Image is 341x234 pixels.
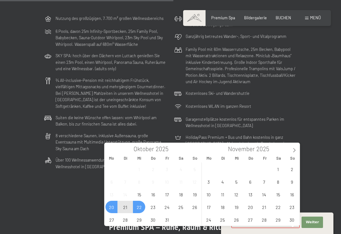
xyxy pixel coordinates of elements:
[258,201,270,213] span: November 21, 2025
[216,213,229,226] span: November 25, 2025
[230,175,242,188] span: November 5, 2025
[160,156,174,160] span: Fr
[56,28,167,47] p: 6 Pools, davon 25m Infinity-Sportbecken, 25m Family Pool, Babybecken, Sauna-Outdoor Whirlpool, 23...
[186,134,297,153] p: HolidayPass Premium + Bus und Bahn kostenlos in ganz [GEOGRAPHIC_DATA] + Mai und Juni gratis Berg...
[154,145,175,152] input: Year
[105,188,118,200] span: Oktober 13, 2025
[228,146,255,152] span: November
[302,217,323,228] button: Weiter
[186,46,297,85] p: Family Pool mit 60m Wasserrutsche, 25m Becken, Babypool mit Wasserattraktionen und Relaxzone. Min...
[188,175,201,188] span: Oktober 12, 2025
[244,175,256,188] span: November 6, 2025
[147,201,159,213] span: Oktober 23, 2025
[272,188,284,200] span: November 15, 2025
[211,15,235,20] a: Premium Spa
[161,188,173,200] span: Oktober 17, 2025
[186,103,251,109] p: Kostenloses WLAN im ganzen Resort
[202,175,215,188] span: November 3, 2025
[276,15,291,20] a: BUCHEN
[286,175,298,188] span: November 9, 2025
[202,213,215,226] span: November 24, 2025
[133,175,145,188] span: Oktober 8, 2025
[244,188,256,200] span: November 13, 2025
[286,213,298,226] span: November 30, 2025
[175,201,187,213] span: Oktober 25, 2025
[286,201,298,213] span: November 23, 2025
[132,156,146,160] span: Mi
[133,201,145,213] span: Oktober 22, 2025
[272,163,284,175] span: November 1, 2025
[161,213,173,226] span: Oktober 31, 2025
[56,52,167,72] p: SKY SPA: hoch über den Dächern von Luttach genießen Sie einen 23m Pool, einen Whirlpool, Panorama...
[255,145,276,152] input: Year
[258,213,270,226] span: November 28, 2025
[56,114,167,127] p: Suiten die keine Wünsche offen lassen: vom Whirlpool am Balkon, bis zur finnischen Sauna ist alle...
[286,188,298,200] span: November 16, 2025
[272,213,284,226] span: November 29, 2025
[230,188,242,200] span: November 12, 2025
[202,156,216,160] span: Mo
[146,156,160,160] span: Do
[147,188,159,200] span: Oktober 16, 2025
[306,220,319,225] span: Weiter
[105,175,118,188] span: Oktober 6, 2025
[147,163,159,175] span: Oktober 2, 2025
[174,156,188,160] span: Sa
[216,156,230,160] span: Di
[286,163,298,175] span: November 2, 2025
[272,175,284,188] span: November 8, 2025
[109,223,232,232] span: Premium SPA – Ruhe, Raum & Rituale
[186,90,249,96] p: Kostenloses Ski- und Wandershuttle
[134,146,154,152] span: Oktober
[202,201,215,213] span: November 17, 2025
[105,156,118,160] span: Mo
[310,15,321,20] span: Menü
[188,163,201,175] span: Oktober 5, 2025
[119,175,131,188] span: Oktober 7, 2025
[188,188,201,200] span: Oktober 19, 2025
[133,188,145,200] span: Oktober 15, 2025
[186,33,286,40] p: Ganzjährig betreutes Wander-, Sport- und Vitalprogramm
[175,163,187,175] span: Oktober 4, 2025
[119,188,131,200] span: Oktober 14, 2025
[118,156,132,160] span: Di
[186,116,297,129] p: Garagenstellplätze kostenlos für entspanntes Parken im Wellnesshotel in [GEOGRAPHIC_DATA]
[188,201,201,213] span: Oktober 26, 2025
[216,175,229,188] span: November 4, 2025
[147,175,159,188] span: Oktober 9, 2025
[216,201,229,213] span: November 18, 2025
[119,201,131,213] span: Oktober 21, 2025
[133,213,145,226] span: Oktober 29, 2025
[230,213,242,226] span: November 26, 2025
[188,156,202,160] span: So
[244,213,256,226] span: November 27, 2025
[161,163,173,175] span: Oktober 3, 2025
[175,175,187,188] span: Oktober 11, 2025
[133,163,145,175] span: Oktober 1, 2025
[216,188,229,200] span: November 11, 2025
[105,213,118,226] span: Oktober 27, 2025
[230,156,244,160] span: Mi
[272,156,286,160] span: Sa
[147,213,159,226] span: Oktober 30, 2025
[161,201,173,213] span: Oktober 24, 2025
[244,15,267,20] a: Bildergalerie
[258,175,270,188] span: November 7, 2025
[272,201,284,213] span: November 22, 2025
[56,132,167,152] p: 8 verschiedene Saunen, inklusive Außensauna, große Eventsauna mit Multimedia Unterstützung, große...
[161,175,173,188] span: Oktober 10, 2025
[286,156,300,160] span: So
[258,156,272,160] span: Fr
[175,188,187,200] span: Oktober 18, 2025
[56,15,164,22] p: Nutzung des großzügigen, 7.700 m² großen Wellnessbereichs
[119,213,131,226] span: Oktober 28, 2025
[56,157,167,170] p: Über 100 Wellnessanwendungen & Private Spa im Wellnesshotel in [GEOGRAPHIC_DATA]
[230,201,242,213] span: November 19, 2025
[56,77,167,109] p: ¾ All-inclusive-Pension mit reichhaltigem Frühstück, vielfältigen Mittagssnacks und mehrgängigem ...
[244,156,258,160] span: Do
[258,188,270,200] span: November 14, 2025
[244,201,256,213] span: November 20, 2025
